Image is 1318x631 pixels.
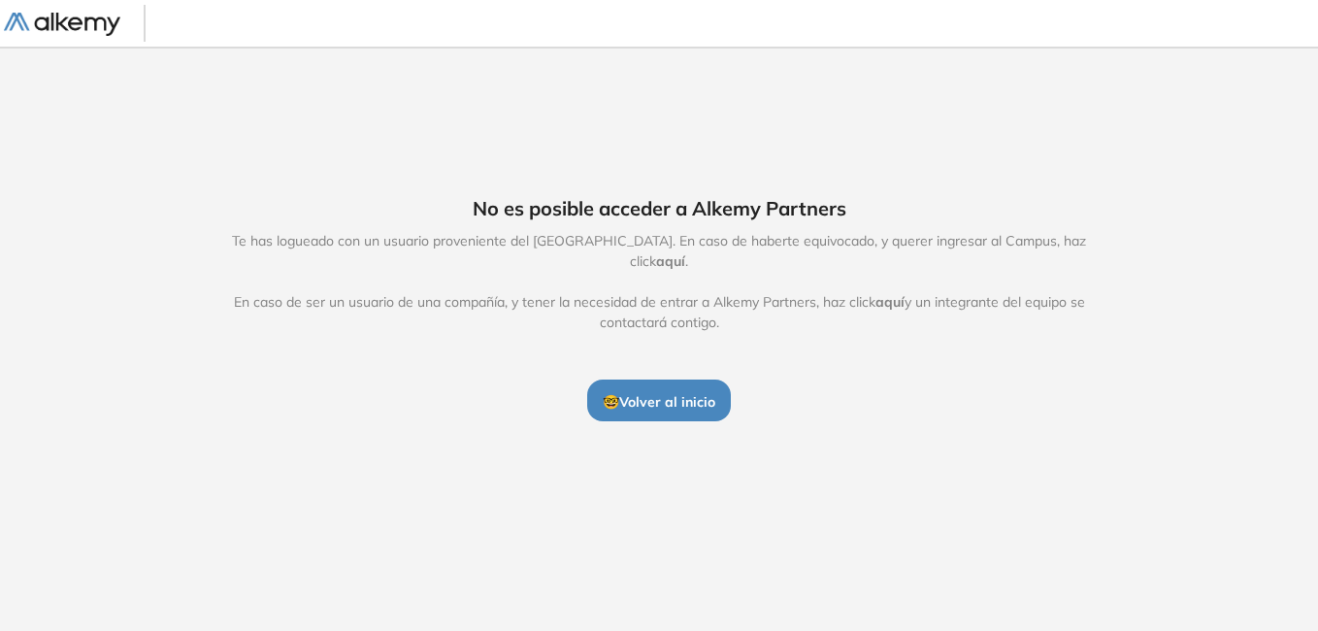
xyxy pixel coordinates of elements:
span: Te has logueado con un usuario proveniente del [GEOGRAPHIC_DATA]. En caso de haberte equivocado, ... [212,231,1106,333]
span: aquí [875,293,905,311]
img: Logo [4,13,120,37]
button: 🤓Volver al inicio [587,380,731,420]
span: 🤓 Volver al inicio [603,393,715,411]
span: aquí [656,252,685,270]
span: No es posible acceder a Alkemy Partners [473,194,846,223]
